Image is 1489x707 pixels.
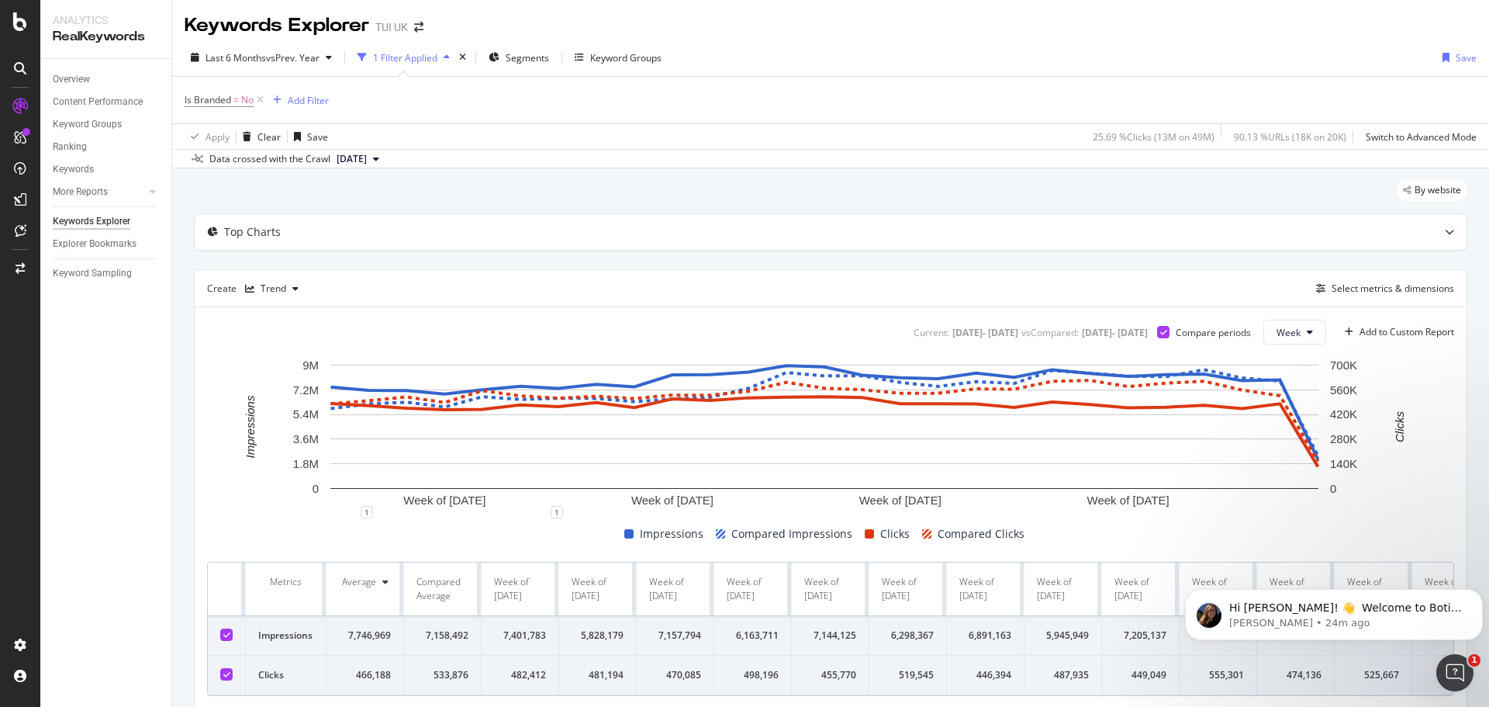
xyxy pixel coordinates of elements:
button: Select metrics & dimensions [1310,279,1454,298]
div: 533,876 [416,668,468,682]
text: 140K [1330,457,1357,470]
div: Trend [261,284,286,293]
span: 2025 Sep. 2nd [337,152,367,166]
span: 1 [1468,654,1480,667]
div: arrow-right-arrow-left [414,22,423,33]
span: Last 6 Months [206,51,266,64]
text: Week of [DATE] [859,494,941,508]
div: More Reports [53,184,108,200]
div: 464,987 [1425,668,1477,682]
div: 470,085 [649,668,701,682]
text: 700K [1330,359,1357,372]
button: 1 Filter Applied [351,45,456,70]
div: legacy label [1397,179,1467,201]
div: Keywords Explorer [185,12,369,39]
div: Data crossed with the Crawl [209,152,330,166]
div: Compare periods [1176,326,1251,339]
text: Week of [DATE] [403,494,485,508]
div: Save [307,130,328,144]
div: Keywords Explorer [53,213,130,230]
div: Switch to Advanced Mode [1366,130,1477,144]
button: Clear [237,124,281,149]
div: 487,935 [1037,668,1089,682]
div: Overview [53,71,90,88]
button: Keyword Groups [568,45,668,70]
a: Overview [53,71,161,88]
a: More Reports [53,184,145,200]
div: 481,194 [572,668,624,682]
div: [DATE] - [DATE] [1082,326,1148,339]
div: Clear [257,130,281,144]
div: Keyword Groups [53,116,122,133]
text: 0 [313,482,319,495]
td: Impressions [246,616,326,656]
div: Create [207,276,305,301]
div: 7,144,125 [804,629,856,643]
button: Trend [239,276,305,301]
button: Save [288,124,328,149]
span: Impressions [640,525,703,543]
div: times [456,50,469,65]
a: Keywords [53,161,161,178]
button: [DATE] [330,150,385,168]
div: Week of [DATE] [804,575,856,603]
div: 1 Filter Applied [373,51,437,64]
span: Is Branded [185,93,231,106]
div: Explorer Bookmarks [53,236,136,252]
div: Content Performance [53,94,143,110]
div: 455,770 [804,668,856,682]
div: 519,545 [882,668,934,682]
div: Analytics [53,12,159,28]
td: Clicks [246,656,326,695]
div: 6,163,711 [727,629,779,643]
text: 5.4M [293,408,319,421]
div: 449,049 [1114,668,1166,682]
div: Week of [DATE] [1114,575,1166,603]
div: 5,828,179 [572,629,624,643]
div: 498,196 [727,668,779,682]
text: Impressions [244,395,257,458]
a: Content Performance [53,94,161,110]
div: vs Compared : [1021,326,1079,339]
div: 1 [361,506,373,518]
div: 6,298,367 [882,629,934,643]
div: 5,945,949 [1037,629,1089,643]
div: 466,188 [339,668,391,682]
span: Compared Impressions [731,525,852,543]
div: 7,746,969 [339,629,391,643]
span: Week [1277,326,1301,339]
text: 280K [1330,432,1357,445]
button: Apply [185,124,230,149]
text: 9M [302,359,319,372]
button: Save [1436,45,1477,70]
text: 0 [1330,482,1336,495]
text: 560K [1330,383,1357,397]
div: A chart. [207,357,1442,512]
div: Keyword Groups [590,51,662,64]
div: Keyword Sampling [53,265,132,282]
div: Average [342,575,376,589]
button: Add Filter [267,91,329,109]
span: Clicks [880,525,910,543]
div: 7,157,794 [649,629,701,643]
div: 7,205,137 [1114,629,1166,643]
div: 1 [551,506,563,518]
text: 1.8M [293,457,319,470]
div: Metrics [258,575,313,589]
div: Keywords [53,161,94,178]
div: 482,412 [494,668,546,682]
span: By website [1415,185,1461,195]
div: Add Filter [288,94,329,107]
div: 474,136 [1270,668,1321,682]
div: Week of [DATE] [494,575,546,603]
div: Week of [DATE] [882,575,934,603]
div: Select metrics & dimensions [1332,282,1454,295]
div: TUI UK [375,19,408,35]
button: Add to Custom Report [1339,320,1454,345]
div: 90.13 % URLs ( 18K on 20K ) [1234,130,1346,144]
span: Compared Clicks [938,525,1024,543]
